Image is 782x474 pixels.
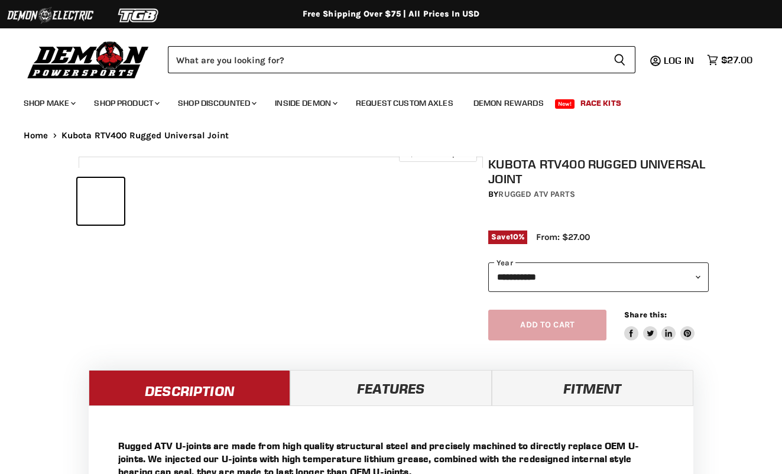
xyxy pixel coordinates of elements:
span: 10 [510,232,518,241]
img: Demon Electric Logo 2 [6,4,95,27]
button: Search [604,46,635,73]
span: Click to expand [405,149,471,158]
span: Share this: [624,310,667,319]
a: Demon Rewards [465,91,553,115]
button: IMAGE thumbnail [77,178,124,225]
img: Demon Powersports [24,38,153,80]
ul: Main menu [15,86,749,115]
a: Fitment [492,370,693,405]
img: TGB Logo 2 [95,4,183,27]
form: Product [168,46,635,73]
span: Save % [488,230,527,244]
a: Request Custom Axles [347,91,462,115]
span: Log in [664,54,694,66]
span: Kubota RTV400 Rugged Universal Joint [61,131,229,141]
select: year [488,262,709,291]
a: Features [290,370,492,405]
a: Race Kits [572,91,630,115]
aside: Share this: [624,310,695,341]
a: Home [24,131,48,141]
a: $27.00 [701,51,758,69]
span: New! [555,99,575,109]
span: $27.00 [721,54,752,66]
a: Description [89,370,290,405]
input: Search [168,46,604,73]
a: Log in [658,55,701,66]
span: From: $27.00 [536,232,590,242]
a: Shop Discounted [169,91,264,115]
a: Inside Demon [266,91,345,115]
div: by [488,188,709,201]
a: Shop Product [85,91,167,115]
a: Rugged ATV Parts [498,189,575,199]
h1: Kubota RTV400 Rugged Universal Joint [488,157,709,186]
a: Shop Make [15,91,83,115]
